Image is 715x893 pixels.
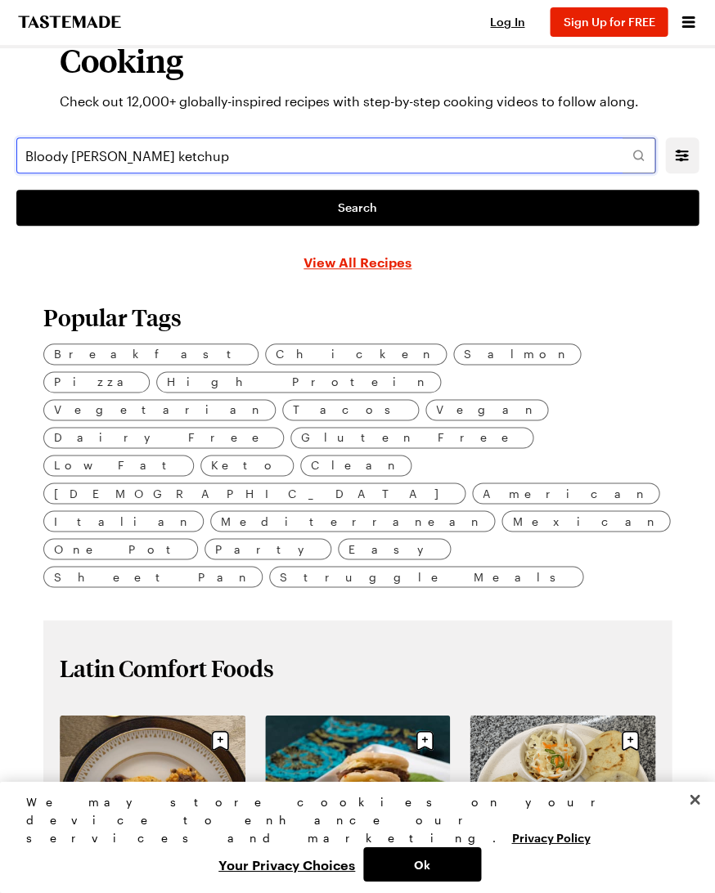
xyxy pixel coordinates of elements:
[167,374,430,392] span: High Protein
[550,8,668,38] button: Sign Up for FREE
[363,847,481,882] button: Ok
[293,402,408,420] span: Tacos
[300,455,411,477] a: Clean
[54,374,139,392] span: Pizza
[26,793,675,882] div: Privacy
[453,344,581,366] a: Salmon
[54,513,193,531] span: Italian
[54,457,183,475] span: Low Fat
[43,455,194,477] a: Low Fat
[280,568,573,586] span: Struggle Meals
[501,511,670,532] a: Mexican
[677,782,713,818] button: Close
[276,346,436,364] span: Chicken
[511,829,590,845] a: More information about your privacy, opens in a new tab
[301,429,523,447] span: Gluten Free
[60,92,655,112] p: Check out 12,000+ globally-inspired recipes with step-by-step cooking videos to follow along.
[290,428,533,449] a: Gluten Free
[677,12,699,34] button: Open menu
[43,372,150,393] a: Pizza
[338,200,377,217] span: Search
[205,725,236,756] button: Save recipe
[54,429,273,447] span: Dairy Free
[472,483,659,505] a: American
[512,513,659,531] span: Mexican
[43,567,263,588] a: Sheet Pan
[54,346,248,364] span: Breakfast
[43,511,204,532] a: Italian
[425,400,548,421] a: Vegan
[16,191,699,227] a: Search
[464,346,570,364] span: Salmon
[26,793,675,847] div: We may store cookies on your device to enhance our services and marketing.
[338,539,451,560] a: Easy
[304,253,411,272] a: View All Recipes
[60,653,274,683] h2: Latin Comfort Foods
[215,541,321,559] span: Party
[474,15,540,31] button: Log In
[614,725,645,756] button: Save recipe
[156,372,441,393] a: High Protein
[43,483,465,505] a: [DEMOGRAPHIC_DATA]
[210,511,495,532] a: Mediterranean
[483,485,649,503] span: American
[54,402,265,420] span: Vegetarian
[54,541,187,559] span: One Pot
[43,400,276,421] a: Vegetarian
[311,457,401,475] span: Clean
[211,457,283,475] span: Keto
[282,400,419,421] a: Tacos
[54,485,455,503] span: [DEMOGRAPHIC_DATA]
[563,16,654,29] span: Sign Up for FREE
[60,43,655,79] h1: Cooking
[265,344,447,366] a: Chicken
[43,305,182,331] h2: Popular Tags
[200,455,294,477] a: Keto
[221,513,484,531] span: Mediterranean
[436,402,537,420] span: Vegan
[43,428,284,449] a: Dairy Free
[671,146,692,167] button: Mobile filters
[205,539,331,560] a: Party
[409,725,440,756] button: Save recipe
[349,541,440,559] span: Easy
[490,16,524,29] span: Log In
[43,344,259,366] a: Breakfast
[54,568,252,586] span: Sheet Pan
[210,847,363,882] button: Your Privacy Choices
[269,567,583,588] a: Struggle Meals
[16,16,123,29] a: To Tastemade Home Page
[43,539,198,560] a: One Pot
